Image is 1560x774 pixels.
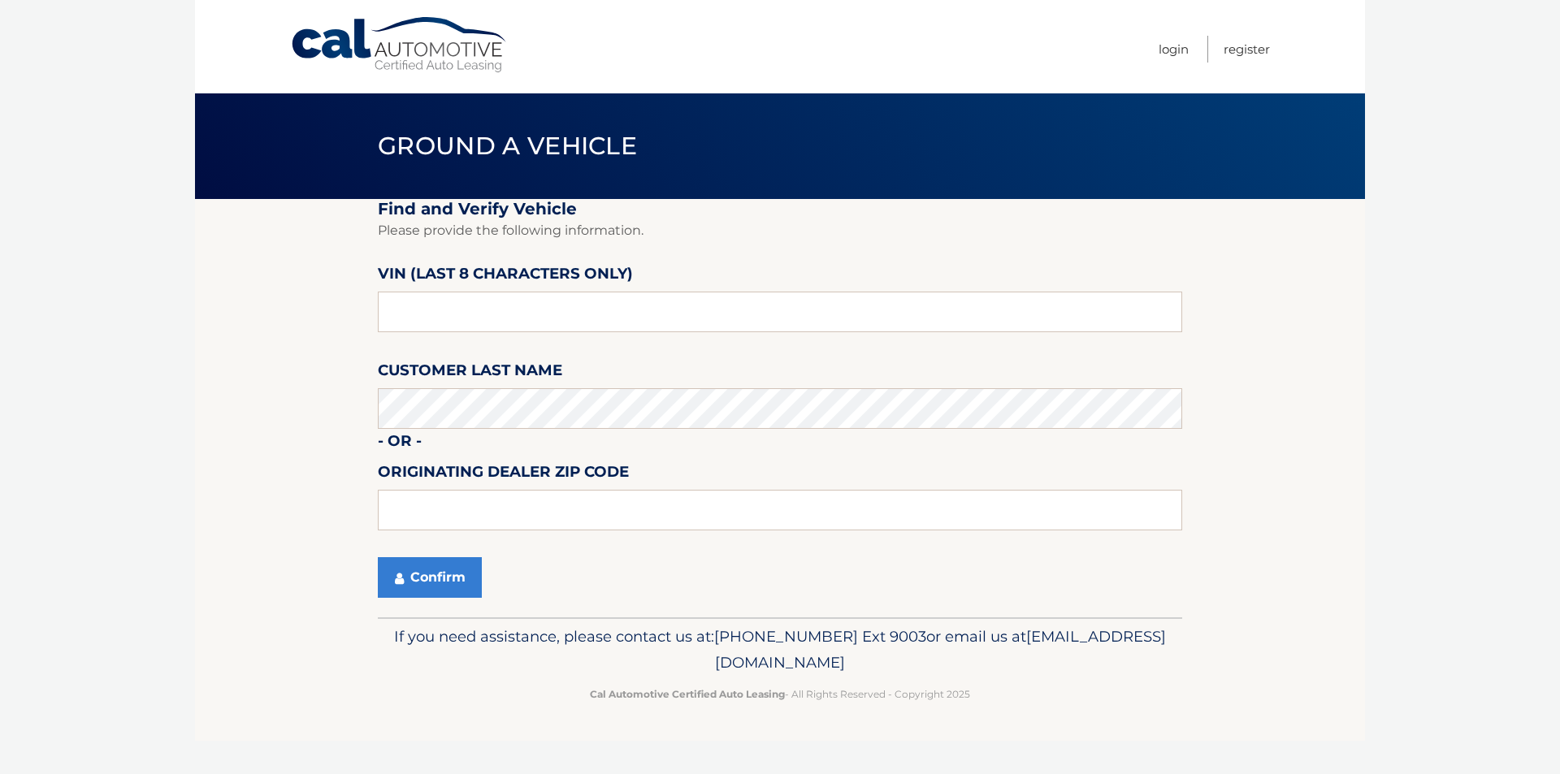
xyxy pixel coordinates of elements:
[590,688,785,700] strong: Cal Automotive Certified Auto Leasing
[378,219,1182,242] p: Please provide the following information.
[378,557,482,598] button: Confirm
[290,16,509,74] a: Cal Automotive
[1224,36,1270,63] a: Register
[378,262,633,292] label: VIN (last 8 characters only)
[388,685,1172,703] p: - All Rights Reserved - Copyright 2025
[378,460,629,490] label: Originating Dealer Zip Code
[388,624,1172,676] p: If you need assistance, please contact us at: or email us at
[714,627,926,646] span: [PHONE_NUMBER] Ext 9003
[378,429,422,459] label: - or -
[378,358,562,388] label: Customer Last Name
[1159,36,1189,63] a: Login
[378,131,637,161] span: Ground a Vehicle
[378,199,1182,219] h2: Find and Verify Vehicle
